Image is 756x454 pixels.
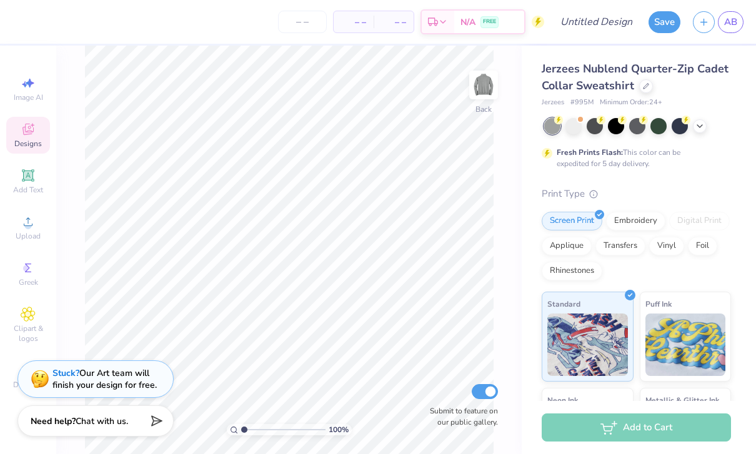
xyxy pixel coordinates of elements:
strong: Need help? [31,415,76,427]
span: Decorate [13,380,43,390]
strong: Stuck? [52,367,79,379]
div: Screen Print [542,212,602,230]
span: Puff Ink [645,297,672,310]
button: Save [649,11,680,33]
span: Image AI [14,92,43,102]
label: Submit to feature on our public gallery. [423,405,498,428]
input: Untitled Design [550,9,642,34]
div: Applique [542,237,592,255]
input: – – [278,11,327,33]
div: Print Type [542,187,731,201]
div: Transfers [595,237,645,255]
span: Greek [19,277,38,287]
span: – – [381,16,406,29]
span: Standard [547,297,580,310]
span: – – [341,16,366,29]
div: Vinyl [649,237,684,255]
img: Standard [547,313,628,376]
span: 100 % [329,424,349,435]
div: Rhinestones [542,262,602,280]
span: Designs [14,139,42,149]
span: Chat with us. [76,415,128,427]
span: Jerzees [542,97,564,108]
span: FREE [483,17,496,26]
span: Add Text [13,185,43,195]
span: Minimum Order: 24 + [600,97,662,108]
span: N/A [460,16,475,29]
img: Puff Ink [645,313,726,376]
div: Digital Print [669,212,730,230]
strong: Fresh Prints Flash: [557,147,623,157]
span: Upload [16,231,41,241]
span: AB [724,15,737,29]
div: Foil [688,237,717,255]
div: Back [475,104,492,115]
div: Our Art team will finish your design for free. [52,367,157,391]
div: Embroidery [606,212,665,230]
span: Clipart & logos [6,323,50,343]
span: Neon Ink [547,393,578,407]
span: Jerzees Nublend Quarter-Zip Cadet Collar Sweatshirt [542,61,729,93]
a: AB [718,11,744,33]
img: Back [471,72,496,97]
div: This color can be expedited for 5 day delivery. [557,147,710,169]
span: Metallic & Glitter Ink [645,393,719,407]
span: # 995M [570,97,594,108]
